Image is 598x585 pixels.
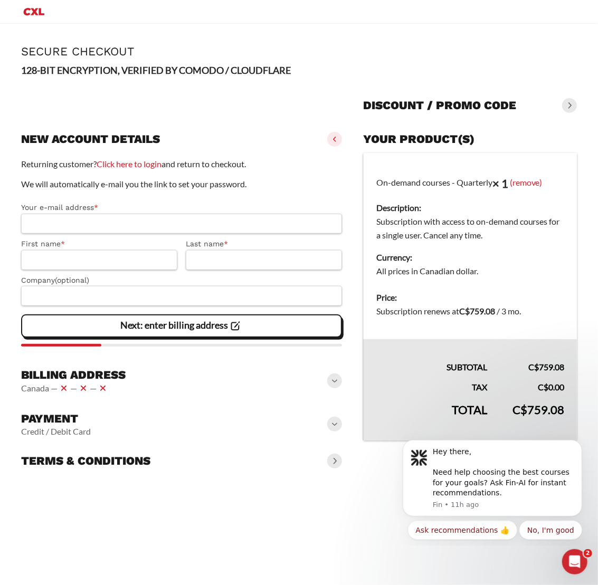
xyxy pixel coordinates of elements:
[21,274,342,286] label: Company
[376,291,564,304] dt: Price:
[376,251,564,264] dt: Currency:
[21,382,126,395] vaadin-horizontal-layout: Canada — — —
[363,153,577,285] td: On-demand courses - Quarterly
[363,394,500,440] th: Total
[21,157,342,171] p: Returning customer? and return to checkout.
[21,202,342,214] label: Your e-mail address
[21,45,577,58] h1: Secure Checkout
[538,382,548,392] span: C$
[21,64,291,76] strong: 128-BIT ENCRYPTION, VERIFIED BY COMODO / CLOUDFLARE
[512,402,564,417] bdi: 759.08
[376,264,564,278] dd: All prices in Canadian dollar.
[21,411,91,426] h3: Payment
[497,306,519,316] span: / 3 mo
[21,314,342,338] vaadin-button: Next: enter billing address
[21,426,91,437] vaadin-horizontal-layout: Credit / Debit Card
[55,276,89,284] span: (optional)
[363,98,516,113] h3: Discount / promo code
[363,374,500,394] th: Tax
[21,368,126,382] h3: Billing address
[376,201,564,215] dt: Description:
[538,382,564,392] bdi: 0.00
[186,238,342,250] label: Last name
[376,215,564,242] dd: Subscription with access to on-demand courses for a single user. Cancel any time.
[21,177,342,191] p: We will automatically e-mail you the link to set your password.
[562,549,587,574] iframe: Intercom live chat
[21,132,160,147] h3: New account details
[376,306,521,316] span: Subscription renews at .
[512,402,527,417] span: C$
[492,176,508,190] strong: × 1
[459,306,495,316] bdi: 759.08
[21,238,177,250] label: First name
[97,159,162,169] a: Click here to login
[459,306,470,316] span: C$
[528,362,539,372] span: C$
[528,362,564,372] bdi: 759.08
[363,339,500,374] th: Subtotal
[387,431,598,546] iframe: Intercom notifications message
[584,549,592,558] span: 2
[510,177,543,187] a: (remove)
[21,454,150,468] h3: Terms & conditions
